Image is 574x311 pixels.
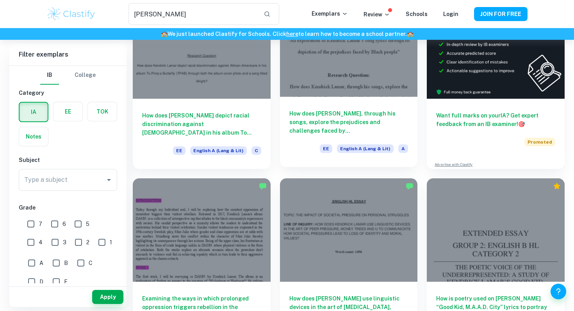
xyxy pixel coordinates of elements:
span: 2 [86,238,89,247]
span: 🏫 [161,31,168,37]
button: Open [103,174,114,185]
button: EE [53,102,82,121]
a: Login [443,11,458,17]
a: Advertise with Clastify [435,162,472,167]
h6: How does [PERSON_NAME], through his songs, explore the prejudices and challenges faced by [DEMOGR... [289,109,408,135]
button: IA [20,103,48,121]
span: E [64,277,68,286]
span: 7 [39,220,42,228]
span: Promoted [524,138,555,146]
span: 6 [62,220,66,228]
span: English A (Lang & Lit) [190,146,247,155]
button: College [75,66,96,85]
button: TOK [88,102,117,121]
span: EE [173,146,185,155]
button: Apply [92,290,123,304]
h6: Category [19,89,117,97]
span: A [39,259,43,267]
input: Search for any exemplars... [128,3,257,25]
p: Review [364,10,390,19]
a: here [286,31,298,37]
img: Marked [406,182,414,190]
div: Filter type choice [40,66,96,85]
button: JOIN FOR FREE [474,7,528,21]
span: D [39,277,43,286]
h6: Filter exemplars [9,44,127,66]
p: Exemplars [312,9,348,18]
h6: Want full marks on your IA ? Get expert feedback from an IB examiner! [436,111,555,128]
span: 4 [39,238,43,247]
button: Help and Feedback [551,284,566,299]
span: 1 [110,238,112,247]
span: 🎯 [518,121,525,127]
button: IB [40,66,59,85]
span: EE [320,144,332,153]
span: 5 [86,220,89,228]
div: Premium [553,182,561,190]
span: English A (Lang & Lit) [337,144,394,153]
span: B [64,259,68,267]
h6: We just launched Clastify for Schools. Click to learn how to become a school partner. [2,30,572,38]
span: 🏫 [407,31,414,37]
button: Notes [19,127,48,146]
span: 3 [63,238,66,247]
span: A [398,144,408,153]
span: C [89,259,93,267]
h6: How does [PERSON_NAME] depict racial discrimination against [DEMOGRAPHIC_DATA] in his album To Pi... [142,111,261,137]
h6: Subject [19,156,117,164]
span: C [251,146,261,155]
img: Marked [259,182,267,190]
a: Schools [406,11,428,17]
h6: Grade [19,203,117,212]
img: Clastify logo [46,6,96,22]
